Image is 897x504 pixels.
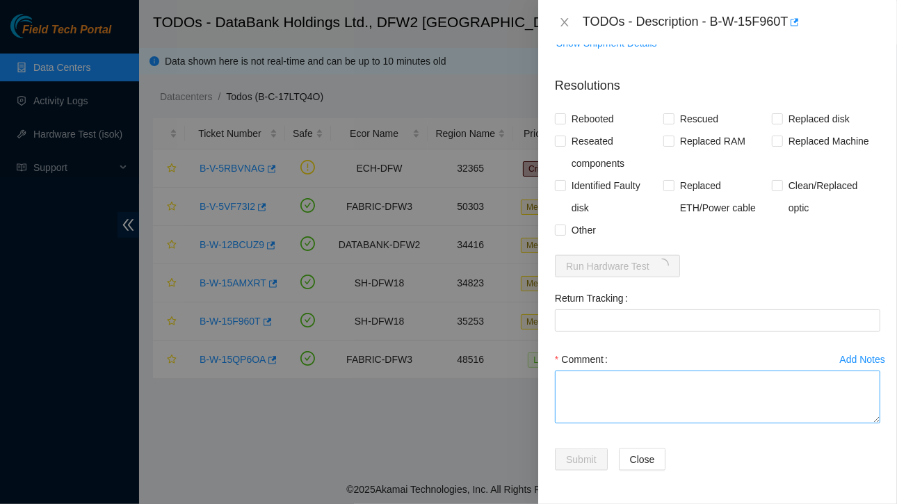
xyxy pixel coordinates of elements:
[783,108,855,130] span: Replaced disk
[839,348,886,371] button: Add Notes
[559,17,570,28] span: close
[555,371,880,423] textarea: Comment
[555,348,613,371] label: Comment
[674,130,751,152] span: Replaced RAM
[783,174,880,219] span: Clean/Replaced optic
[566,130,663,174] span: Reseated components
[555,65,880,95] p: Resolutions
[674,174,772,219] span: Replaced ETH/Power cable
[674,108,724,130] span: Rescued
[555,448,608,471] button: Submit
[783,130,875,152] span: Replaced Machine
[555,287,633,309] label: Return Tracking
[566,174,663,219] span: Identified Faulty disk
[840,355,885,364] div: Add Notes
[566,108,620,130] span: Rebooted
[566,219,601,241] span: Other
[583,11,880,33] div: TODOs - Description - B-W-15F960T
[555,309,880,332] input: Return Tracking
[555,255,680,277] button: Run Hardware Testloading
[630,452,655,467] span: Close
[555,16,574,29] button: Close
[619,448,666,471] button: Close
